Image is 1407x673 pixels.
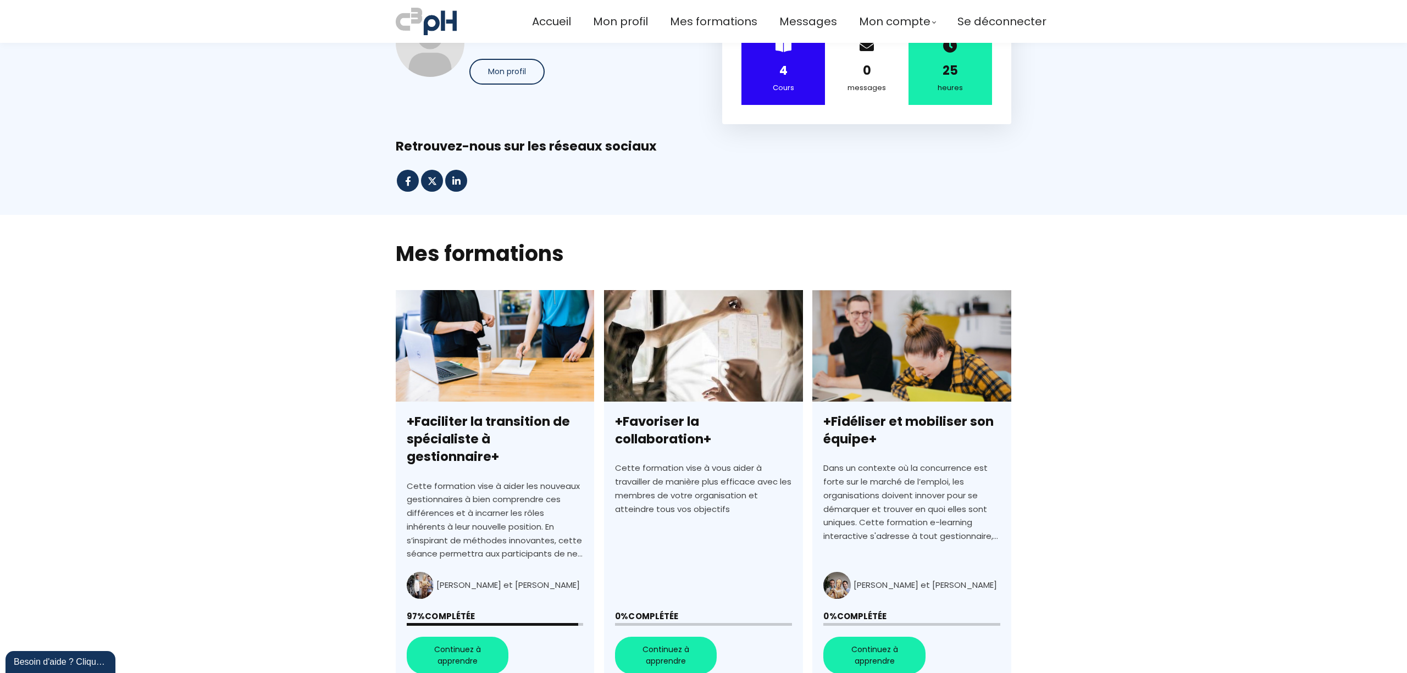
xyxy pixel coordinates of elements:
div: messages [839,82,895,94]
span: Mon compte [859,13,930,31]
button: Mon profil [469,59,545,85]
a: Accueil [532,13,571,31]
iframe: chat widget [5,649,118,673]
strong: 25 [943,62,958,79]
a: Messages [779,13,837,31]
span: Mon profil [488,66,526,77]
strong: 4 [779,62,788,79]
div: Retrouvez-nous sur les réseaux sociaux [396,138,1011,155]
a: Se déconnecter [957,13,1046,31]
a: Mes formations [670,13,757,31]
div: Cours [755,82,811,94]
a: Mon profil [593,13,648,31]
img: a70bc7685e0efc0bd0b04b3506828469.jpeg [396,5,457,37]
h2: Mes formations [396,240,1011,268]
strong: 0 [863,62,871,79]
div: > [741,27,825,105]
div: heures [922,82,978,94]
